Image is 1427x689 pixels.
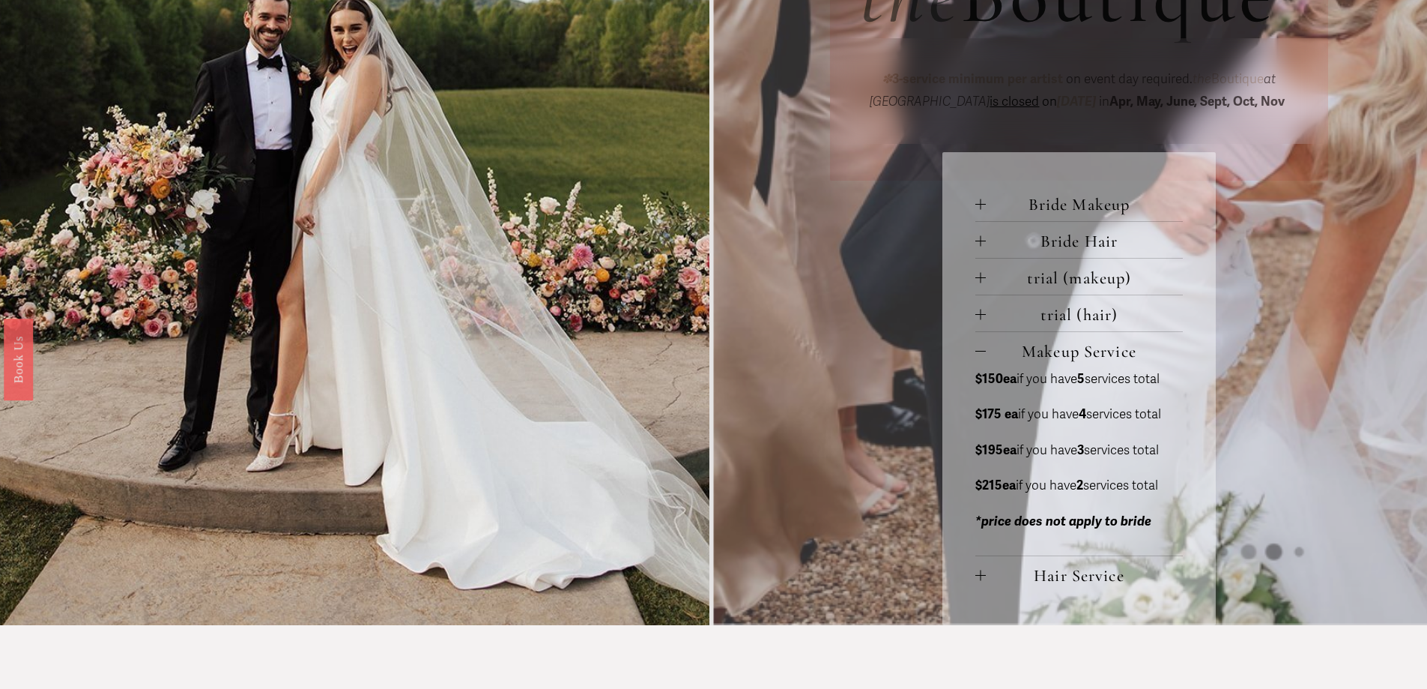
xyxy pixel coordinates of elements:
[975,259,1183,295] button: trial (makeup)
[4,318,33,400] a: Book Us
[975,406,1018,422] strong: $175 ea
[1077,371,1085,387] strong: 5
[860,68,1298,114] p: on
[1063,71,1193,87] span: on event day required.
[986,231,1183,251] span: Bride Hair
[975,442,1017,458] strong: $195ea
[1193,71,1264,87] span: Boutique
[975,368,1183,391] p: if you have services total
[975,514,1151,529] em: *price does not apply to bride
[1096,94,1288,109] span: in
[1079,406,1086,422] strong: 4
[986,341,1183,361] span: Makeup Service
[975,368,1183,556] div: Makeup Service
[975,332,1183,368] button: Makeup Service
[1077,442,1084,458] strong: 3
[1193,71,1211,87] em: the
[986,194,1183,214] span: Bride Makeup
[1057,94,1096,109] em: [DATE]
[975,475,1183,498] p: if you have services total
[975,403,1183,427] p: if you have services total
[892,71,1063,87] strong: 3-service minimum per artist
[986,304,1183,325] span: trial (hair)
[882,71,892,87] em: ✽
[975,295,1183,331] button: trial (hair)
[990,94,1039,109] span: is closed
[975,556,1183,592] button: Hair Service
[975,185,1183,221] button: Bride Makeup
[975,371,1017,387] strong: $150ea
[975,478,1016,493] strong: $215ea
[975,439,1183,463] p: if you have services total
[986,268,1183,288] span: trial (makeup)
[1076,478,1083,493] strong: 2
[986,565,1183,586] span: Hair Service
[1109,94,1285,109] strong: Apr, May, June, Sept, Oct, Nov
[975,222,1183,258] button: Bride Hair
